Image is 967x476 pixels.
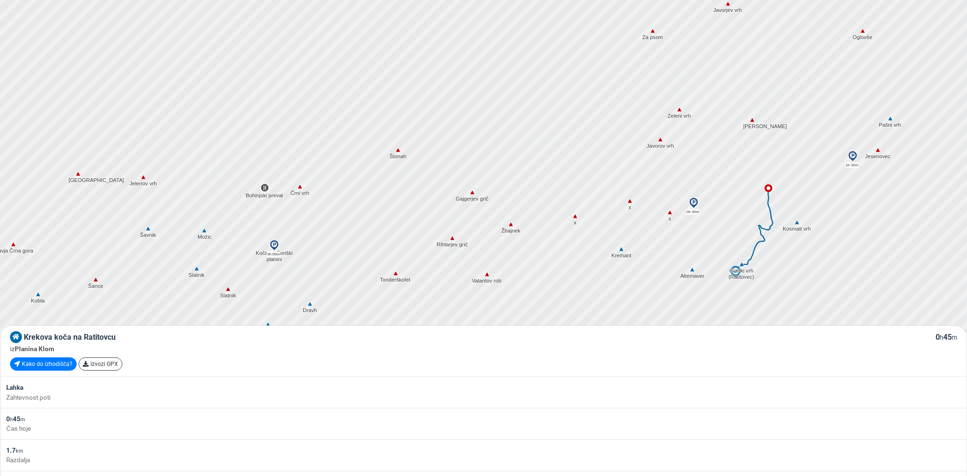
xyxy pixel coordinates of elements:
small: km [16,448,23,454]
a: Izvozi GPX [79,357,122,371]
div: Čas hoje [6,424,961,433]
small: h [940,334,943,341]
div: iz [10,344,957,354]
a: Kako do izhodišča? [10,357,77,371]
span: 0 45 [936,333,957,342]
div: Razdalja [6,455,961,465]
small: m [952,334,957,341]
small: m [20,416,25,423]
span: Krekova koča na Ratitovcu [24,333,116,342]
span: Planina Klom [15,345,54,353]
div: Zahtevnost poti [6,393,961,402]
span: 0 45 [6,415,25,423]
small: h [10,416,13,423]
div: Lahka [6,383,961,392]
div: 1.7 [6,446,961,455]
